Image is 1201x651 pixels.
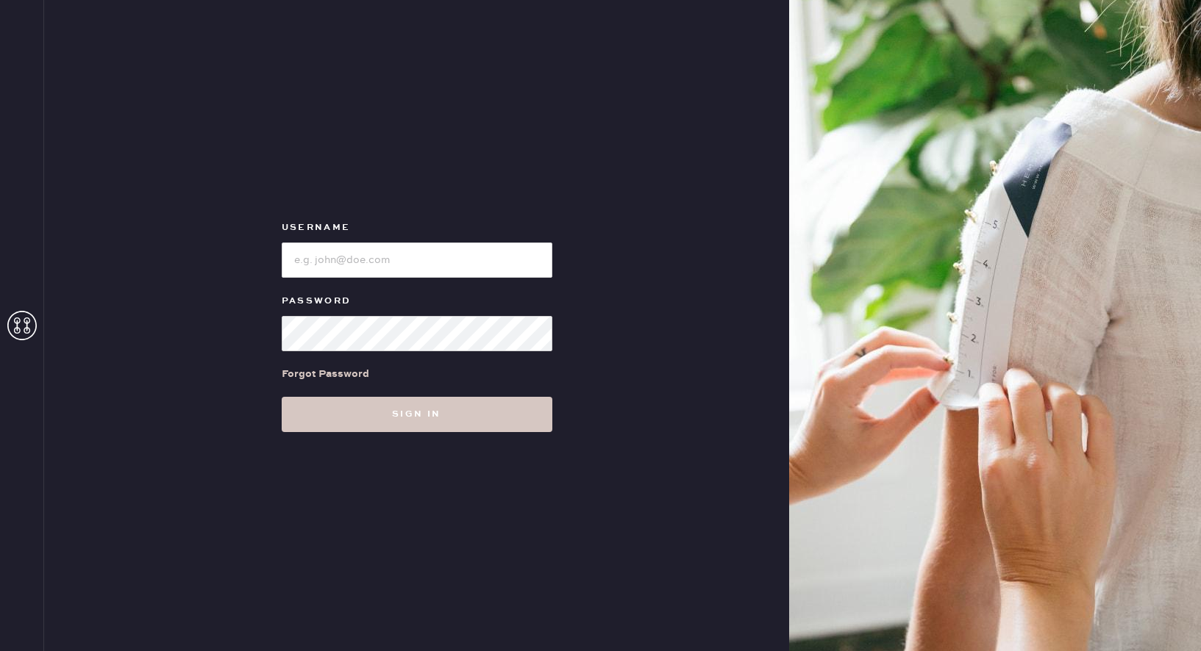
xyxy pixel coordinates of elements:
a: Forgot Password [282,351,369,397]
label: Username [282,219,552,237]
button: Sign in [282,397,552,432]
input: e.g. john@doe.com [282,242,552,278]
label: Password [282,292,552,310]
div: Forgot Password [282,366,369,382]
